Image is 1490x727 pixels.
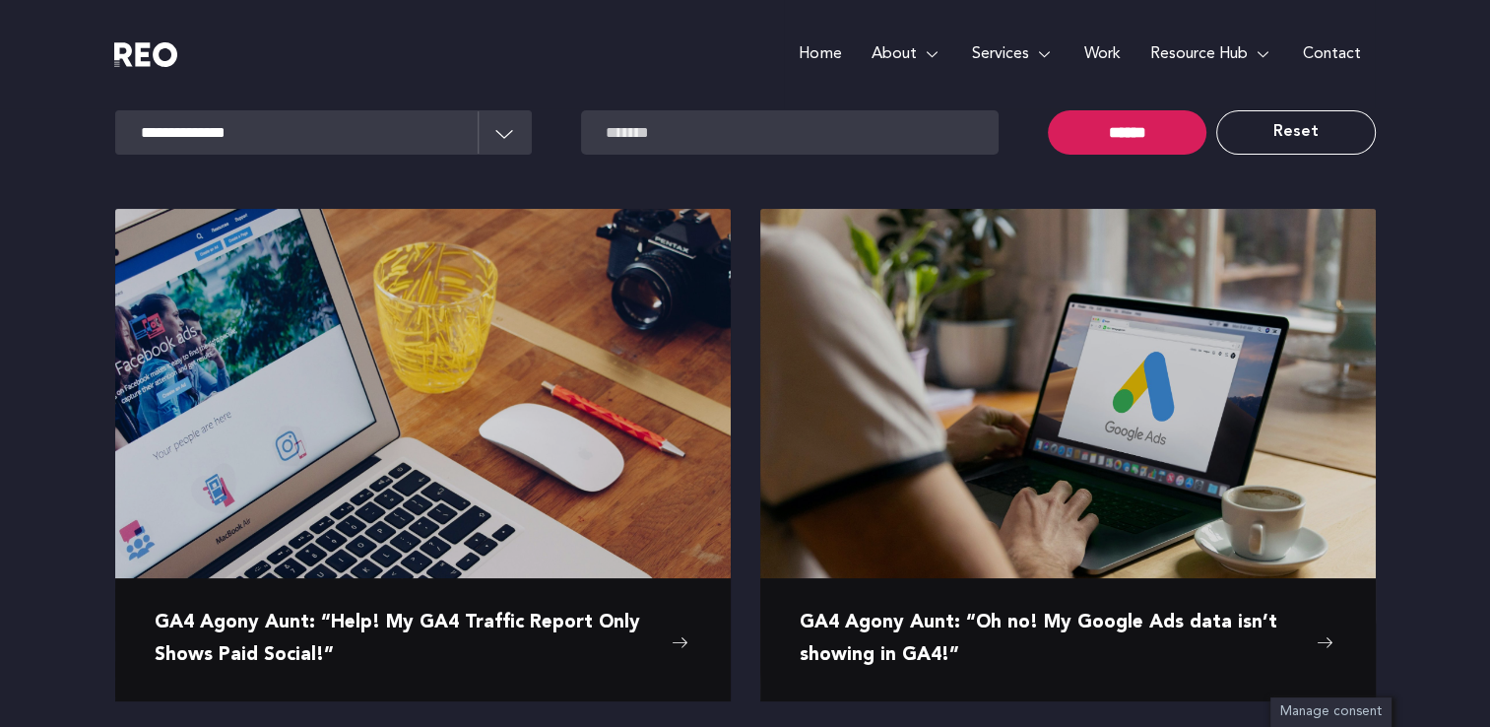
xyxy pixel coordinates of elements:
a: Reset [1216,110,1375,155]
span: GA4 Agony Aunt: “Help! My GA4 Traffic Report Only Shows Paid Social!” [155,608,662,672]
span: Manage consent [1280,705,1382,718]
a: GA4 Agony Aunt: “Oh no! My Google Ads data isn’t showing in GA4!” [800,608,1336,672]
a: GA4 Agony Aunt: “Help! My GA4 Traffic Report Only Shows Paid Social!” [155,608,691,672]
span: GA4 Agony Aunt: “Oh no! My Google Ads data isn’t showing in GA4!” [800,608,1307,672]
